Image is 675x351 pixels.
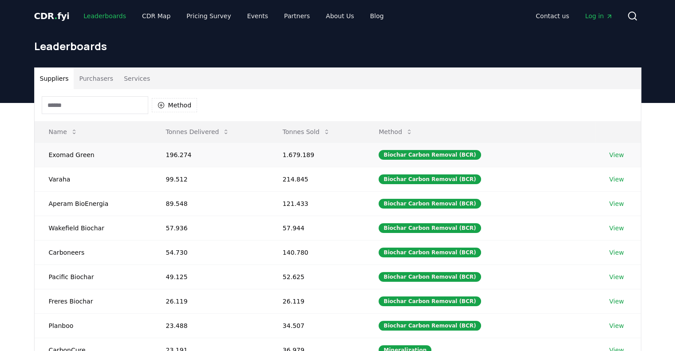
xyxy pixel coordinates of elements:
[76,8,133,24] a: Leaderboards
[35,167,152,191] td: Varaha
[35,68,74,89] button: Suppliers
[268,240,365,264] td: 140.780
[609,150,624,159] a: View
[35,191,152,216] td: Aperam BioEnergia
[34,10,70,22] a: CDR.fyi
[379,248,481,257] div: Biochar Carbon Removal (BCR)
[135,8,178,24] a: CDR Map
[529,8,576,24] a: Contact us
[276,123,337,141] button: Tonnes Sold
[319,8,361,24] a: About Us
[268,264,365,289] td: 52.625
[54,11,57,21] span: .
[609,224,624,233] a: View
[609,248,624,257] a: View
[35,264,152,289] td: Pacific Biochar
[268,289,365,313] td: 26.119
[35,216,152,240] td: Wakefield Biochar
[152,216,268,240] td: 57.936
[529,8,620,24] nav: Main
[34,39,641,53] h1: Leaderboards
[35,142,152,167] td: Exomad Green
[609,321,624,330] a: View
[152,313,268,338] td: 23.488
[179,8,238,24] a: Pricing Survey
[609,199,624,208] a: View
[35,240,152,264] td: Carboneers
[609,272,624,281] a: View
[42,123,85,141] button: Name
[152,289,268,313] td: 26.119
[76,8,391,24] nav: Main
[152,264,268,289] td: 49.125
[363,8,391,24] a: Blog
[268,191,365,216] td: 121.433
[268,142,365,167] td: 1.679.189
[240,8,275,24] a: Events
[152,167,268,191] td: 99.512
[379,150,481,160] div: Biochar Carbon Removal (BCR)
[379,321,481,331] div: Biochar Carbon Removal (BCR)
[609,297,624,306] a: View
[152,98,197,112] button: Method
[585,12,612,20] span: Log in
[578,8,620,24] a: Log in
[379,296,481,306] div: Biochar Carbon Removal (BCR)
[35,289,152,313] td: Freres Biochar
[268,313,365,338] td: 34.507
[379,223,481,233] div: Biochar Carbon Removal (BCR)
[379,174,481,184] div: Biochar Carbon Removal (BCR)
[74,68,118,89] button: Purchasers
[371,123,420,141] button: Method
[379,272,481,282] div: Biochar Carbon Removal (BCR)
[268,167,365,191] td: 214.845
[152,191,268,216] td: 89.548
[152,240,268,264] td: 54.730
[277,8,317,24] a: Partners
[152,142,268,167] td: 196.274
[35,313,152,338] td: Planboo
[268,216,365,240] td: 57.944
[379,199,481,209] div: Biochar Carbon Removal (BCR)
[34,11,70,21] span: CDR fyi
[609,175,624,184] a: View
[118,68,155,89] button: Services
[159,123,237,141] button: Tonnes Delivered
